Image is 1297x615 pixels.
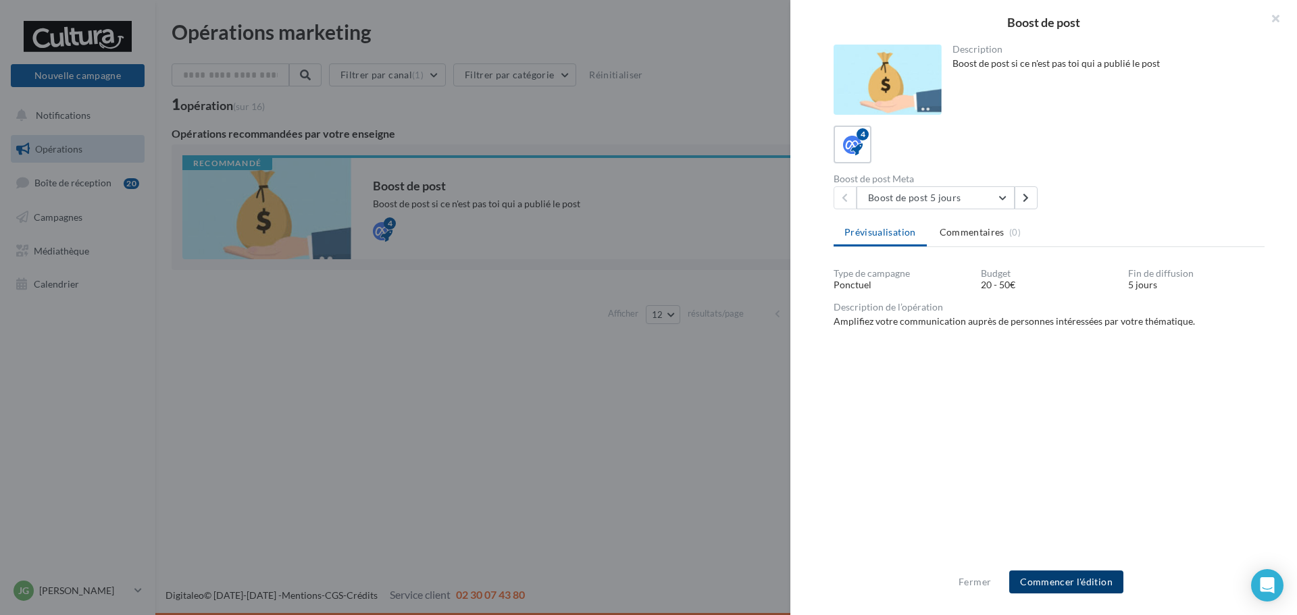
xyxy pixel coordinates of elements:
[952,45,1254,54] div: Description
[812,16,1275,28] div: Boost de post
[952,57,1254,70] div: Boost de post si ce n'est pas toi qui a publié le post
[1009,227,1021,238] span: (0)
[834,278,970,292] div: Ponctuel
[834,269,970,278] div: Type de campagne
[1128,269,1265,278] div: Fin de diffusion
[1009,570,1123,593] button: Commencer l'édition
[834,302,1265,312] div: Description de l’opération
[857,186,1015,209] button: Boost de post 5 jours
[1251,569,1283,601] div: Open Intercom Messenger
[834,315,1265,328] div: Amplifiez votre communication auprès de personnes intéressées par votre thématique.
[1128,278,1265,292] div: 5 jours
[981,278,1117,292] div: 20 - 50€
[953,574,996,590] button: Fermer
[981,269,1117,278] div: Budget
[834,174,1044,184] div: Boost de post Meta
[940,225,1004,239] span: Commentaires
[857,128,869,140] div: 4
